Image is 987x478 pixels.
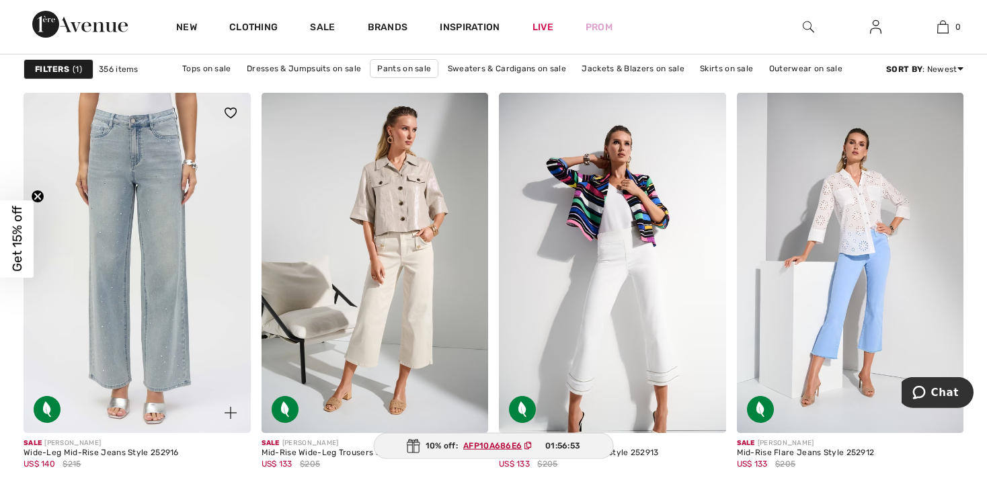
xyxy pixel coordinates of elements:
a: Clothing [229,22,278,36]
img: Sustainable Fabric [509,396,536,423]
img: My Bag [937,19,949,35]
ins: AFP10A686E6 [463,441,522,450]
img: Sustainable Fabric [272,396,299,423]
span: Get 15% off [9,206,25,272]
a: Jackets & Blazers on sale [575,60,691,77]
img: Mid-Rise Straight Trousers Style 252913. White [499,93,726,433]
a: Tops on sale [175,60,238,77]
img: Mid-Rise Wide-Leg Trousers Style 252914. Greige [262,93,489,433]
a: Dresses & Jumpsuits on sale [240,60,368,77]
span: $205 [775,458,795,470]
a: Sign In [859,19,892,36]
div: Mid-Rise Flare Jeans Style 252912 [737,448,875,458]
iframe: Small video preview of a live video [11,318,94,470]
span: Sale [262,439,280,447]
span: $205 [537,458,557,470]
strong: Filters [35,63,69,75]
img: Mid-Rise Flare Jeans Style 252912. Sky blue [737,93,964,433]
div: 10% off: [374,433,614,459]
span: Sale [737,439,755,447]
img: search the website [803,19,814,35]
a: Outerwear on sale [762,60,849,77]
div: [PERSON_NAME] [24,438,179,448]
span: 356 items [99,63,139,75]
img: heart_black_full.svg [225,108,237,118]
div: : Newest [886,63,963,75]
span: 0 [955,21,961,33]
div: [PERSON_NAME] [737,438,875,448]
span: US$ 133 [499,459,530,469]
a: Wide-Leg Mid-Rise Jeans Style 252916. LIGHT BLUE DENIM [24,93,251,433]
a: Prom [586,20,613,34]
div: Mid-Rise Wide-Leg Trousers Style 252914 [262,448,427,458]
span: Inspiration [440,22,500,36]
img: Gift.svg [407,439,420,453]
div: Wide-Leg Mid-Rise Jeans Style 252916 [24,448,179,458]
span: 1 [73,63,82,75]
a: Skirts on sale [693,60,760,77]
span: US$ 133 [737,459,768,469]
img: Sustainable Fabric [747,396,774,423]
img: My Info [870,19,881,35]
img: 1ère Avenue [32,11,128,38]
span: 01:56:53 [545,440,580,452]
strong: Sort By [886,65,922,74]
a: Pants on sale [370,59,438,78]
div: [PERSON_NAME] [262,438,427,448]
a: Brands [368,22,408,36]
a: New [176,22,197,36]
a: 0 [910,19,976,35]
iframe: Opens a widget where you can chat to one of our agents [902,377,974,411]
button: Close teaser [31,190,44,203]
a: Live [532,20,553,34]
a: Sale [310,22,335,36]
a: Sweaters & Cardigans on sale [441,60,573,77]
span: $205 [300,458,320,470]
span: US$ 133 [262,459,292,469]
img: plus_v2.svg [225,407,237,419]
